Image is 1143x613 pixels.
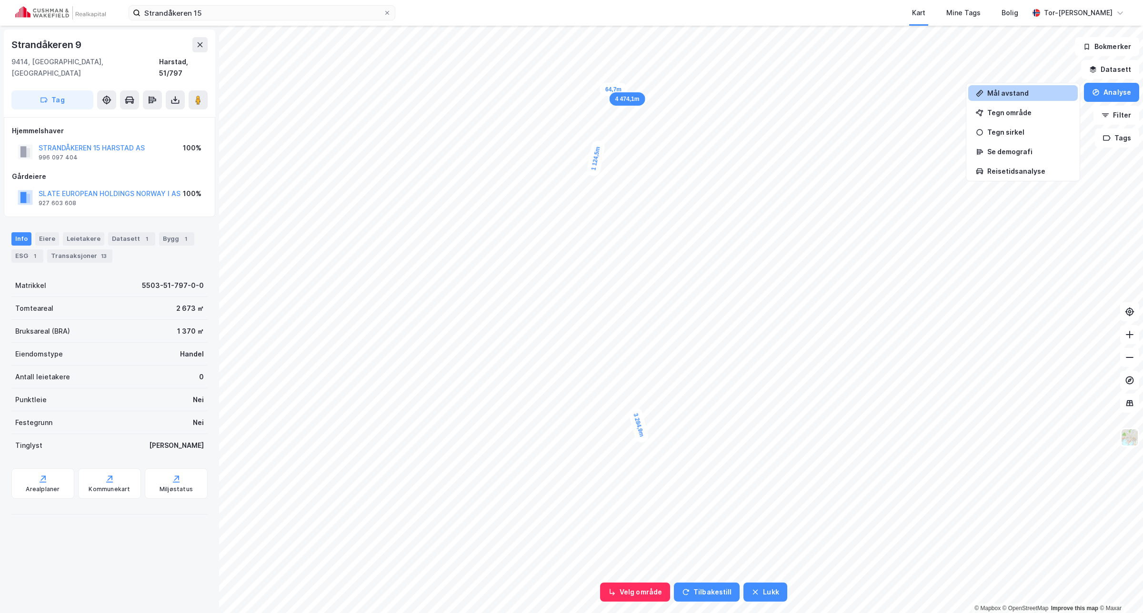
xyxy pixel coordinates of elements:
button: Tilbakestill [674,583,740,602]
img: cushman-wakefield-realkapital-logo.202ea83816669bd177139c58696a8fa1.svg [15,6,106,20]
button: Lukk [743,583,787,602]
div: 1 [30,251,40,261]
div: Eiendomstype [15,348,63,360]
div: 5503-51-797-0-0 [142,280,204,291]
button: Analyse [1084,83,1139,102]
div: Tegn område [987,109,1070,117]
div: Handel [180,348,204,360]
iframe: Chat Widget [1095,567,1143,613]
div: Hjemmelshaver [12,125,207,137]
div: Kontrollprogram for chat [1095,567,1143,613]
div: 100% [183,142,201,154]
button: Datasett [1081,60,1139,79]
input: Søk på adresse, matrikkel, gårdeiere, leietakere eller personer [140,6,383,20]
div: Matrikkel [15,280,46,291]
button: Tag [11,90,93,109]
div: Mine Tags [946,7,981,19]
div: Bruksareal (BRA) [15,326,70,337]
div: Arealplaner [26,485,60,493]
div: Kart [912,7,925,19]
div: Tor-[PERSON_NAME] [1044,7,1113,19]
img: Z [1121,428,1139,446]
div: 9414, [GEOGRAPHIC_DATA], [GEOGRAPHIC_DATA] [11,56,159,79]
div: Bolig [1002,7,1018,19]
div: [PERSON_NAME] [149,440,204,451]
div: Harstad, 51/797 [159,56,208,79]
div: Map marker [600,83,627,96]
a: Mapbox [974,605,1001,612]
div: Tinglyst [15,440,42,451]
div: 13 [99,251,109,261]
a: OpenStreetMap [1003,605,1049,612]
div: Festegrunn [15,417,52,428]
div: Datasett [108,232,155,246]
div: 1 [142,234,151,244]
button: Filter [1093,106,1139,125]
div: 927 603 608 [39,199,76,207]
div: Transaksjoner [47,249,112,263]
div: Bygg [159,232,194,246]
div: Map marker [586,140,606,178]
div: Kommunekart [89,485,130,493]
div: Info [11,232,31,246]
div: Strandåkeren 9 [11,37,83,52]
div: 1 [181,234,190,244]
div: Nei [193,417,204,428]
div: 2 673 ㎡ [176,303,204,314]
div: Tegn sirkel [987,128,1070,136]
div: 996 097 404 [39,154,78,161]
div: Tomteareal [15,303,53,314]
div: Eiere [35,232,59,246]
div: Reisetidsanalyse [987,167,1070,175]
div: 1 370 ㎡ [177,326,204,337]
div: ESG [11,249,43,263]
div: 100% [183,188,201,199]
div: 0 [199,371,204,383]
div: Mål avstand [987,89,1070,97]
div: Map marker [627,406,650,444]
a: Improve this map [1051,605,1098,612]
button: Bokmerker [1075,37,1139,56]
div: Leietakere [63,232,104,246]
div: Nei [193,394,204,405]
div: Gårdeiere [12,171,207,182]
div: Se demografi [987,148,1070,156]
div: Map marker [610,92,645,106]
div: Antall leietakere [15,371,70,383]
div: Punktleie [15,394,47,405]
button: Tags [1095,129,1139,148]
button: Velg område [600,583,670,602]
div: Miljøstatus [160,485,193,493]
